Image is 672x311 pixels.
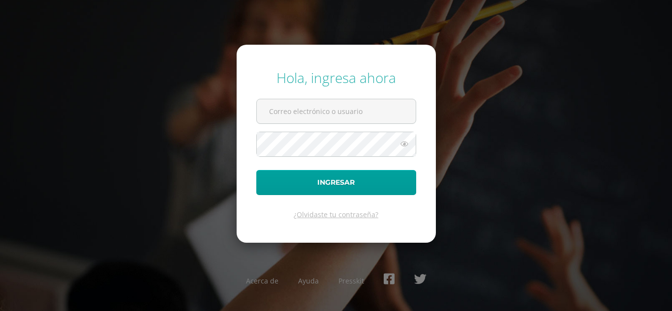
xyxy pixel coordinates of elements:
[257,99,416,123] input: Correo electrónico o usuario
[246,276,278,285] a: Acerca de
[338,276,364,285] a: Presskit
[256,68,416,87] div: Hola, ingresa ahora
[294,210,378,219] a: ¿Olvidaste tu contraseña?
[256,170,416,195] button: Ingresar
[298,276,319,285] a: Ayuda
